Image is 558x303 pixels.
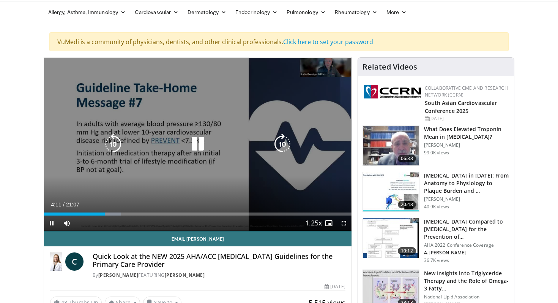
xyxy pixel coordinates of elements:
a: South Asian Cardiovascular Conference 2025 [425,99,497,114]
div: VuMedi is a community of physicians, dentists, and other clinical professionals. [49,32,509,51]
button: Playback Rate [306,216,321,231]
p: [PERSON_NAME] [424,196,509,202]
a: Rheumatology [330,5,382,20]
button: Pause [44,216,59,231]
p: 40.9K views [424,204,449,210]
img: Dr. Catherine P. Benziger [50,252,62,271]
button: Enable picture-in-picture mode [321,216,336,231]
a: 06:38 What Does Elevated Troponin Mean in [MEDICAL_DATA]? [PERSON_NAME] 99.0K views [363,125,509,166]
a: Pulmonology [282,5,330,20]
img: 7c0f9b53-1609-4588-8498-7cac8464d722.150x105_q85_crop-smart_upscale.jpg [363,218,419,258]
h3: [MEDICAL_DATA] in [DATE]: From Anatomy to Physiology to Plaque Burden and … [424,172,509,195]
a: C [65,252,84,271]
span: 20:48 [398,201,416,208]
p: [PERSON_NAME] [424,142,509,148]
img: a04ee3ba-8487-4636-b0fb-5e8d268f3737.png.150x105_q85_autocrop_double_scale_upscale_version-0.2.png [364,85,421,98]
button: Fullscreen [336,216,352,231]
div: By FEATURING [93,272,345,279]
a: [PERSON_NAME] [98,272,139,278]
h3: What Does Elevated Troponin Mean in [MEDICAL_DATA]? [424,125,509,141]
a: Allergy, Asthma, Immunology [44,5,130,20]
p: National Lipid Association [424,294,509,300]
a: More [382,5,411,20]
div: Progress Bar [44,213,352,216]
a: Click here to set your password [283,38,373,46]
p: AHA 2022 Conference Coverage [424,242,509,248]
span: 06:38 [398,155,416,162]
p: 99.0K views [424,150,449,156]
p: 36.7K views [424,257,449,263]
a: [PERSON_NAME] [165,272,205,278]
img: 98daf78a-1d22-4ebe-927e-10afe95ffd94.150x105_q85_crop-smart_upscale.jpg [363,126,419,165]
a: Email [PERSON_NAME] [44,231,352,246]
a: Collaborative CME and Research Network (CCRN) [425,85,508,98]
span: / [63,201,65,208]
h3: [MEDICAL_DATA] Compared to [MEDICAL_DATA] for the Prevention of… [424,218,509,241]
div: [DATE] [325,283,345,290]
h4: Related Videos [363,62,417,71]
a: 20:48 [MEDICAL_DATA] in [DATE]: From Anatomy to Physiology to Plaque Burden and … [PERSON_NAME] 4... [363,172,509,212]
a: Cardiovascular [130,5,183,20]
video-js: Video Player [44,58,352,231]
div: [DATE] [425,115,508,122]
span: 10:12 [398,247,416,255]
p: A. [PERSON_NAME] [424,250,509,256]
a: Endocrinology [231,5,282,20]
a: Dermatology [183,5,231,20]
h4: Quick Look at the NEW 2025 AHA/ACC [MEDICAL_DATA] Guidelines for the Primary Care Provider [93,252,345,269]
a: 10:12 [MEDICAL_DATA] Compared to [MEDICAL_DATA] for the Prevention of… AHA 2022 Conference Covera... [363,218,509,263]
span: 4:11 [51,201,61,208]
img: 823da73b-7a00-425d-bb7f-45c8b03b10c3.150x105_q85_crop-smart_upscale.jpg [363,172,419,212]
h3: New Insights into Triglyceride Therapy and the Role of Omega-3 Fatty… [424,270,509,292]
span: 21:07 [66,201,79,208]
button: Mute [59,216,74,231]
